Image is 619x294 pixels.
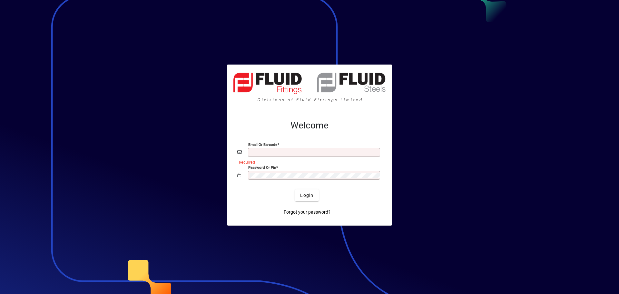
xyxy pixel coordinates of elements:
span: Login [300,192,313,199]
mat-label: Password or Pin [248,165,276,170]
mat-label: Email or Barcode [248,142,277,147]
a: Forgot your password? [281,206,333,218]
button: Login [295,189,319,201]
mat-error: Required [239,158,377,165]
span: Forgot your password? [284,209,330,216]
h2: Welcome [237,120,382,131]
